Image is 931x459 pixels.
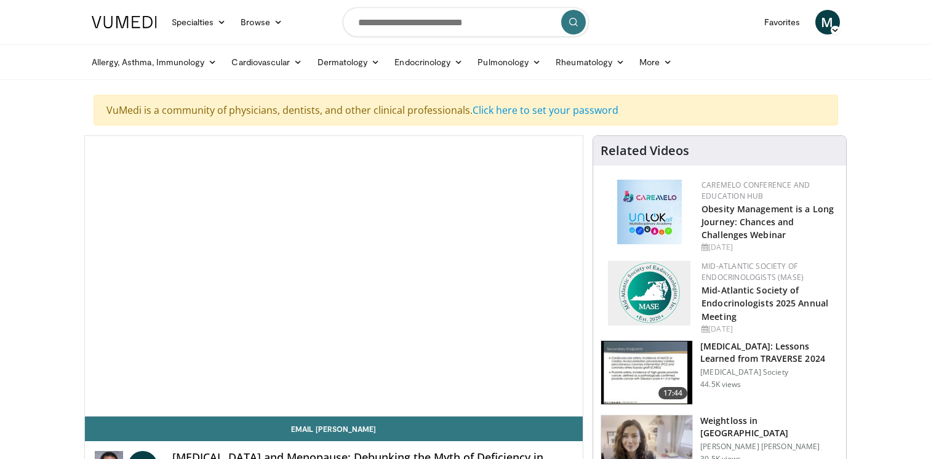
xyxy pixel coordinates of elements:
a: M [815,10,840,34]
div: [DATE] [701,242,836,253]
a: Cardiovascular [224,50,310,74]
a: Click here to set your password [473,103,618,117]
a: Allergy, Asthma, Immunology [84,50,225,74]
a: Email [PERSON_NAME] [85,417,583,441]
a: Pulmonology [470,50,548,74]
img: 45df64a9-a6de-482c-8a90-ada250f7980c.png.150x105_q85_autocrop_double_scale_upscale_version-0.2.jpg [617,180,682,244]
p: [MEDICAL_DATA] Society [700,367,839,377]
span: 17:44 [658,387,688,399]
img: f382488c-070d-4809-84b7-f09b370f5972.png.150x105_q85_autocrop_double_scale_upscale_version-0.2.png [608,261,690,325]
p: [PERSON_NAME] [PERSON_NAME] [700,442,839,452]
a: CaReMeLO Conference and Education Hub [701,180,810,201]
input: Search topics, interventions [343,7,589,37]
a: 17:44 [MEDICAL_DATA]: Lessons Learned from TRAVERSE 2024 [MEDICAL_DATA] Society 44.5K views [601,340,839,405]
a: Dermatology [310,50,388,74]
a: More [632,50,679,74]
h3: [MEDICAL_DATA]: Lessons Learned from TRAVERSE 2024 [700,340,839,365]
div: VuMedi is a community of physicians, dentists, and other clinical professionals. [94,95,838,126]
h3: Weightloss in [GEOGRAPHIC_DATA] [700,415,839,439]
a: Mid-Atlantic Society of Endocrinologists (MASE) [701,261,804,282]
a: Favorites [757,10,808,34]
video-js: Video Player [85,136,583,417]
a: Endocrinology [387,50,470,74]
img: VuMedi Logo [92,16,157,28]
p: 44.5K views [700,380,741,389]
h4: Related Videos [601,143,689,158]
a: Specialties [164,10,234,34]
img: 1317c62a-2f0d-4360-bee0-b1bff80fed3c.150x105_q85_crop-smart_upscale.jpg [601,341,692,405]
div: [DATE] [701,324,836,335]
a: Browse [233,10,290,34]
a: Rheumatology [548,50,632,74]
a: Obesity Management is a Long Journey: Chances and Challenges Webinar [701,203,834,241]
a: Mid-Atlantic Society of Endocrinologists 2025 Annual Meeting [701,284,828,322]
